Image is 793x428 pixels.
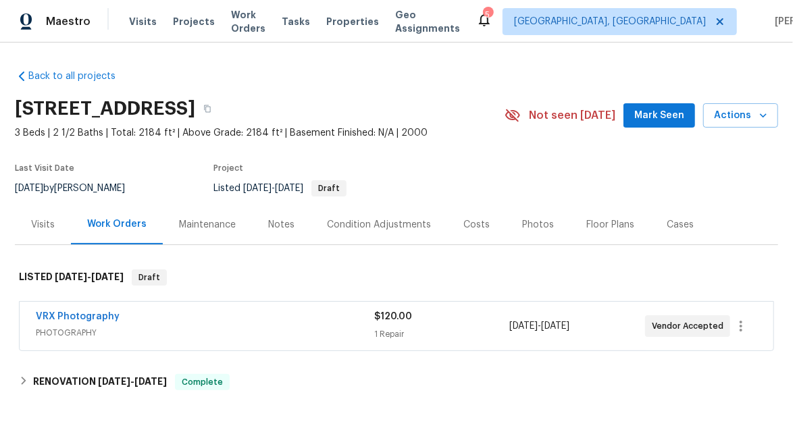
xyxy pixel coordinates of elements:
[15,256,778,299] div: LISTED [DATE]-[DATE]Draft
[623,103,695,128] button: Mark Seen
[652,319,729,333] span: Vendor Accepted
[634,107,684,124] span: Mark Seen
[15,180,141,196] div: by [PERSON_NAME]
[173,15,215,28] span: Projects
[91,272,124,282] span: [DATE]
[510,319,570,333] span: -
[268,218,295,232] div: Notes
[15,164,74,172] span: Last Visit Date
[98,377,167,386] span: -
[327,218,431,232] div: Condition Adjustments
[15,184,43,193] span: [DATE]
[133,271,165,284] span: Draft
[463,218,490,232] div: Costs
[129,15,157,28] span: Visits
[542,321,570,331] span: [DATE]
[195,97,220,121] button: Copy Address
[87,217,147,231] div: Work Orders
[55,272,124,282] span: -
[395,8,460,35] span: Geo Assignments
[213,184,347,193] span: Listed
[586,218,634,232] div: Floor Plans
[522,218,554,232] div: Photos
[374,327,509,341] div: 1 Repair
[275,184,303,193] span: [DATE]
[510,321,538,331] span: [DATE]
[313,184,345,192] span: Draft
[483,8,492,22] div: 5
[231,8,265,35] span: Work Orders
[36,312,120,321] a: VRX Photography
[282,17,310,26] span: Tasks
[326,15,379,28] span: Properties
[36,326,374,340] span: PHOTOGRAPHY
[98,377,130,386] span: [DATE]
[19,269,124,286] h6: LISTED
[374,312,412,321] span: $120.00
[179,218,236,232] div: Maintenance
[714,107,767,124] span: Actions
[15,126,505,140] span: 3 Beds | 2 1/2 Baths | Total: 2184 ft² | Above Grade: 2184 ft² | Basement Finished: N/A | 2000
[46,15,91,28] span: Maestro
[703,103,778,128] button: Actions
[243,184,272,193] span: [DATE]
[31,218,55,232] div: Visits
[15,70,145,83] a: Back to all projects
[15,366,778,398] div: RENOVATION [DATE]-[DATE]Complete
[33,374,167,390] h6: RENOVATION
[15,102,195,115] h2: [STREET_ADDRESS]
[213,164,243,172] span: Project
[55,272,87,282] span: [DATE]
[514,15,706,28] span: [GEOGRAPHIC_DATA], [GEOGRAPHIC_DATA]
[134,377,167,386] span: [DATE]
[529,109,615,122] span: Not seen [DATE]
[176,375,228,389] span: Complete
[243,184,303,193] span: -
[667,218,694,232] div: Cases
